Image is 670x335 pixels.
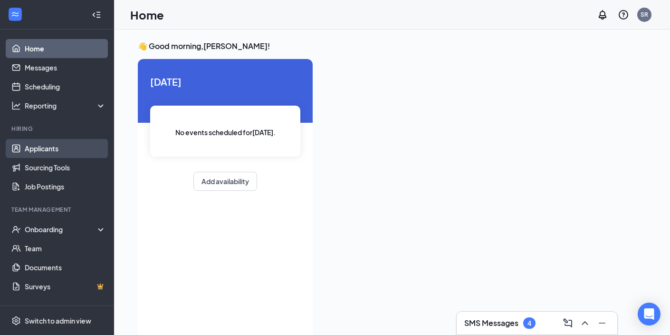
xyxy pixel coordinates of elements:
div: 4 [527,319,531,327]
a: Documents [25,258,106,277]
svg: ChevronUp [579,317,591,329]
svg: Collapse [92,10,101,20]
svg: QuestionInfo [618,9,629,20]
svg: WorkstreamLogo [10,10,20,19]
a: Messages [25,58,106,77]
svg: UserCheck [11,225,21,234]
div: Reporting [25,101,106,110]
div: Hiring [11,125,104,133]
svg: Analysis [11,101,21,110]
button: ChevronUp [577,315,593,331]
span: [DATE] [150,74,300,89]
svg: ComposeMessage [562,317,574,329]
a: Applicants [25,139,106,158]
a: SurveysCrown [25,277,106,296]
button: Minimize [594,315,610,331]
button: Add availability [193,172,257,191]
a: Scheduling [25,77,106,96]
a: Sourcing Tools [25,158,106,177]
div: Open Intercom Messenger [638,303,660,325]
a: Home [25,39,106,58]
h1: Home [130,7,164,23]
button: ComposeMessage [560,315,575,331]
div: Switch to admin view [25,316,91,325]
svg: Settings [11,316,21,325]
div: Team Management [11,206,104,214]
h3: SMS Messages [464,318,518,328]
h3: 👋 Good morning, [PERSON_NAME] ! [138,41,646,51]
svg: Notifications [597,9,608,20]
div: Onboarding [25,225,98,234]
a: Job Postings [25,177,106,196]
a: Team [25,239,106,258]
span: No events scheduled for [DATE] . [175,127,276,138]
div: SR [641,10,648,19]
svg: Minimize [596,317,608,329]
